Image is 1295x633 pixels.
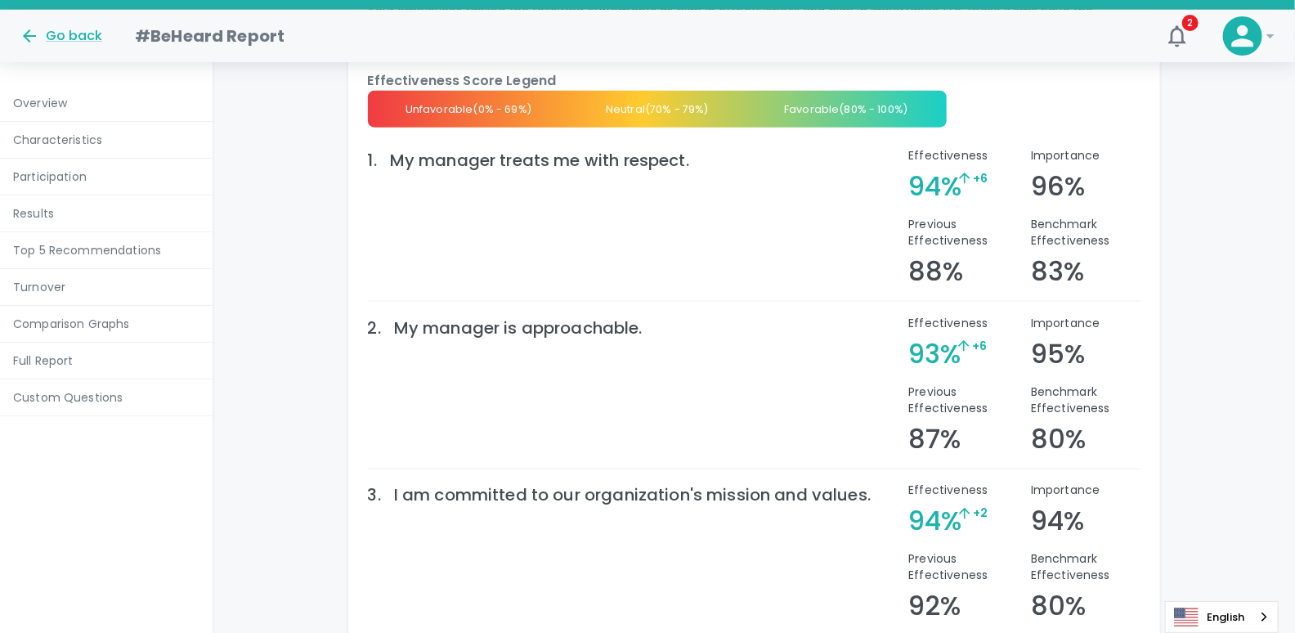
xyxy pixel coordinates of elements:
[1031,315,1140,331] p: Importance
[1182,15,1199,31] span: 2
[135,23,285,49] h1: #BeHeard Report
[908,423,961,456] h4: 87%
[908,505,961,538] h4: 94%
[1166,602,1278,632] a: English
[394,483,883,509] div: I am committed to our organization's mission and values.
[908,551,1017,584] p: Previous Effectiveness
[1031,170,1085,203] h4: 96%
[13,352,199,369] p: Full Report
[973,505,988,527] div: + 2
[374,101,563,117] p: Unfavorable (0% - 69%)
[1031,590,1086,623] h4: 80%
[13,389,199,406] p: Custom Questions
[908,590,961,623] h4: 92%
[20,26,102,46] button: Go back
[908,483,1017,499] p: Effectiveness
[1031,338,1085,370] h4: 95%
[13,316,199,332] p: Comparison Graphs
[1031,423,1086,456] h4: 80%
[908,384,1017,416] p: Previous Effectiveness
[368,71,948,91] p: Effectiveness Score Legend
[1158,16,1197,56] button: 2
[355,134,377,173] div: 1 .
[355,469,381,509] div: 3 .
[1031,505,1084,538] h4: 94%
[1031,147,1140,164] p: Importance
[972,338,987,360] div: + 6
[1165,601,1279,633] aside: Language selected: English
[908,338,961,370] h4: 93%
[355,302,381,341] div: 2 .
[1031,216,1140,249] p: Benchmark Effectiveness
[973,170,988,192] div: + 6
[751,101,940,117] p: Favorable (80% - 100%)
[394,315,883,341] div: My manager is approachable.
[908,147,1017,164] p: Effectiveness
[13,132,199,148] p: Characteristics
[1165,601,1279,633] div: Language
[1031,551,1140,584] p: Benchmark Effectiveness
[908,170,961,203] h4: 94%
[908,315,1017,331] p: Effectiveness
[908,216,1017,249] p: Previous Effectiveness
[13,205,199,222] p: Results
[908,255,963,288] h4: 88%
[1031,255,1084,288] h4: 83%
[13,95,199,111] p: Overview
[1031,384,1140,416] p: Benchmark Effectiveness
[1031,483,1140,499] p: Importance
[562,101,751,117] p: Neutral (70% - 79%)
[13,279,199,295] p: Turnover
[13,242,199,258] p: Top 5 Recommendations
[13,168,199,185] p: Participation
[390,147,883,173] div: My manager treats me with respect.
